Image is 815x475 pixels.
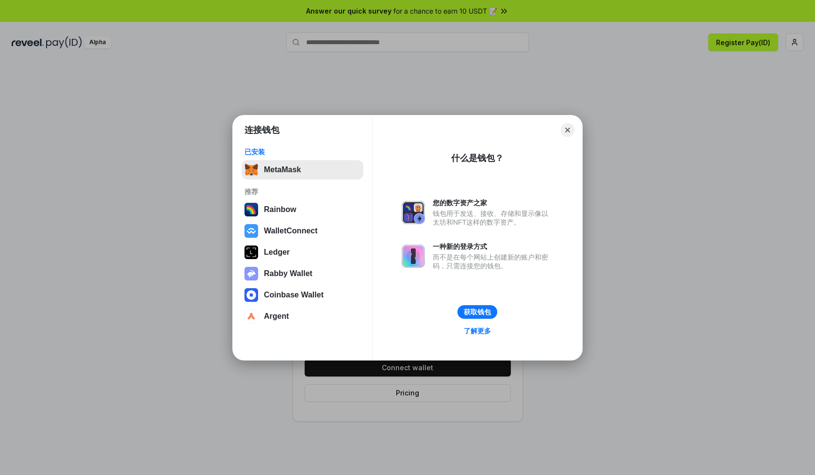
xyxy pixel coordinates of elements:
[264,291,324,299] div: Coinbase Wallet
[457,305,497,319] button: 获取钱包
[264,165,301,174] div: MetaMask
[464,327,491,335] div: 了解更多
[244,124,279,136] h1: 连接钱包
[464,308,491,316] div: 获取钱包
[242,221,363,241] button: WalletConnect
[458,325,497,337] a: 了解更多
[244,203,258,216] img: svg+xml,%3Csvg%20width%3D%22120%22%20height%3D%22120%22%20viewBox%3D%220%200%20120%20120%22%20fil...
[244,147,360,156] div: 已安装
[264,227,318,235] div: WalletConnect
[242,243,363,262] button: Ledger
[244,163,258,177] img: svg+xml,%3Csvg%20fill%3D%22none%22%20height%3D%2233%22%20viewBox%3D%220%200%2035%2033%22%20width%...
[433,198,553,207] div: 您的数字资产之家
[433,253,553,270] div: 而不是在每个网站上创建新的账户和密码，只需连接您的钱包。
[244,267,258,280] img: svg+xml,%3Csvg%20xmlns%3D%22http%3A%2F%2Fwww.w3.org%2F2000%2Fsvg%22%20fill%3D%22none%22%20viewBox...
[244,224,258,238] img: svg+xml,%3Csvg%20width%3D%2228%22%20height%3D%2228%22%20viewBox%3D%220%200%2028%2028%22%20fill%3D...
[561,123,574,137] button: Close
[264,205,296,214] div: Rainbow
[264,269,312,278] div: Rabby Wallet
[242,200,363,219] button: Rainbow
[264,248,290,257] div: Ledger
[402,245,425,268] img: svg+xml,%3Csvg%20xmlns%3D%22http%3A%2F%2Fwww.w3.org%2F2000%2Fsvg%22%20fill%3D%22none%22%20viewBox...
[242,160,363,180] button: MetaMask
[264,312,289,321] div: Argent
[433,242,553,251] div: 一种新的登录方式
[242,285,363,305] button: Coinbase Wallet
[433,209,553,227] div: 钱包用于发送、接收、存储和显示像以太坊和NFT这样的数字资产。
[244,310,258,323] img: svg+xml,%3Csvg%20width%3D%2228%22%20height%3D%2228%22%20viewBox%3D%220%200%2028%2028%22%20fill%3D...
[242,307,363,326] button: Argent
[451,152,504,164] div: 什么是钱包？
[244,187,360,196] div: 推荐
[244,246,258,259] img: svg+xml,%3Csvg%20xmlns%3D%22http%3A%2F%2Fwww.w3.org%2F2000%2Fsvg%22%20width%3D%2228%22%20height%3...
[242,264,363,283] button: Rabby Wallet
[402,201,425,224] img: svg+xml,%3Csvg%20xmlns%3D%22http%3A%2F%2Fwww.w3.org%2F2000%2Fsvg%22%20fill%3D%22none%22%20viewBox...
[244,288,258,302] img: svg+xml,%3Csvg%20width%3D%2228%22%20height%3D%2228%22%20viewBox%3D%220%200%2028%2028%22%20fill%3D...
